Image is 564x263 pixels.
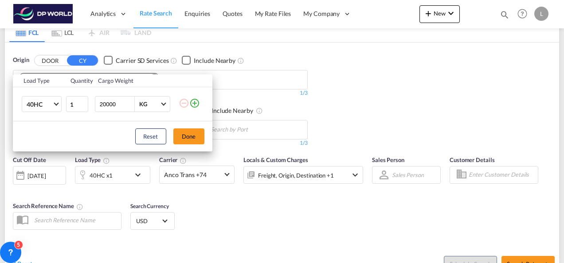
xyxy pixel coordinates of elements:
[189,98,200,108] md-icon: icon-plus-circle-outline
[179,98,189,108] md-icon: icon-minus-circle-outline
[27,100,52,109] span: 40HC
[13,74,66,87] th: Load Type
[173,128,204,144] button: Done
[65,74,93,87] th: Quantity
[66,96,88,112] input: Qty
[98,77,173,85] div: Cargo Weight
[135,128,166,144] button: Reset
[139,101,147,108] div: KG
[99,97,134,112] input: Enter Weight
[22,96,62,112] md-select: Choose: 40HC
